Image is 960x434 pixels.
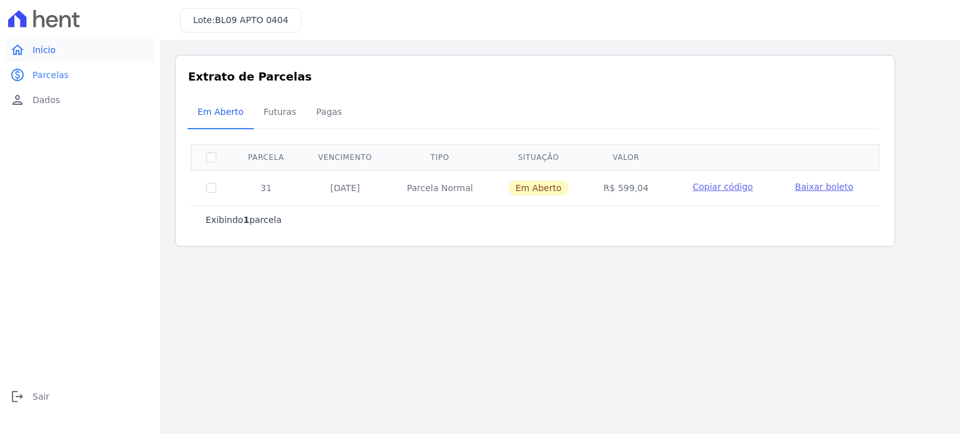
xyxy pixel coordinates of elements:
b: 1 [243,215,249,225]
span: Copiar código [692,182,752,192]
i: home [10,42,25,57]
th: Parcela [231,144,301,170]
a: Em Aberto [187,97,254,129]
i: logout [10,389,25,404]
td: R$ 599,04 [586,170,665,205]
i: person [10,92,25,107]
h3: Extrato de Parcelas [188,68,882,85]
span: BL09 APTO 0404 [215,15,288,25]
p: Exibindo parcela [206,214,282,226]
td: Parcela Normal [389,170,491,205]
th: Valor [586,144,665,170]
a: logoutSair [5,384,155,409]
span: Dados [32,94,60,106]
a: personDados [5,87,155,112]
th: Vencimento [301,144,389,170]
span: Início [32,44,56,56]
span: Parcelas [32,69,69,81]
a: Futuras [254,97,306,129]
span: Em Aberto [508,180,569,195]
td: 31 [231,170,301,205]
button: Copiar código [681,180,765,193]
span: Sair [32,390,49,403]
th: Tipo [389,144,491,170]
span: Em Aberto [190,99,251,124]
a: Baixar boleto [795,180,853,193]
th: Situação [491,144,587,170]
span: Futuras [256,99,304,124]
h3: Lote: [193,14,288,27]
i: paid [10,67,25,82]
a: Pagas [306,97,352,129]
a: homeInício [5,37,155,62]
td: [DATE] [301,170,389,205]
a: paidParcelas [5,62,155,87]
span: Baixar boleto [795,182,853,192]
span: Pagas [309,99,349,124]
